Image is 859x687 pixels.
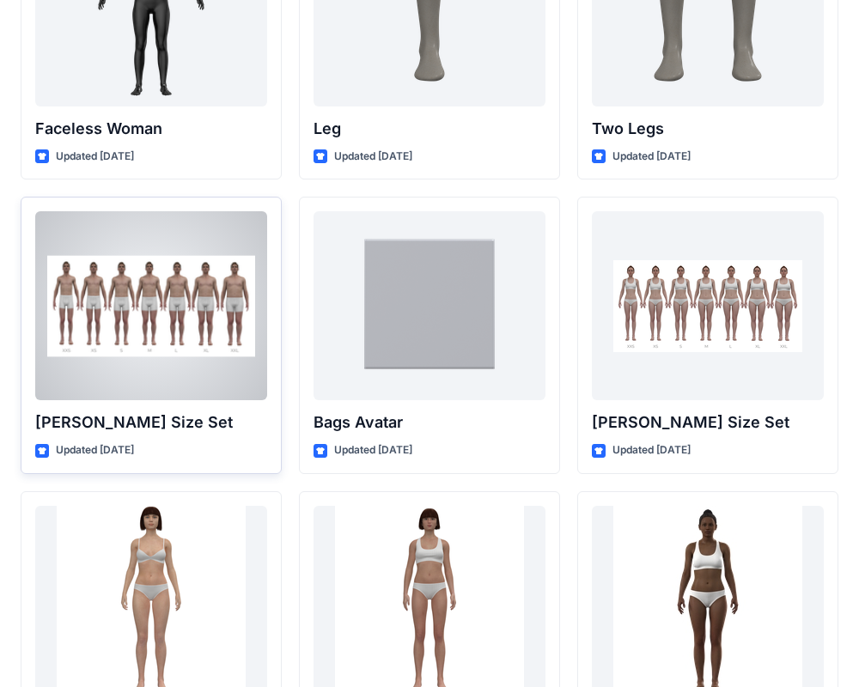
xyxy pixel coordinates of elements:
[56,441,134,459] p: Updated [DATE]
[334,441,412,459] p: Updated [DATE]
[314,117,545,141] p: Leg
[592,211,824,400] a: Olivia Size Set
[35,410,267,435] p: [PERSON_NAME] Size Set
[56,148,134,166] p: Updated [DATE]
[35,117,267,141] p: Faceless Woman
[314,410,545,435] p: Bags Avatar
[334,148,412,166] p: Updated [DATE]
[35,211,267,400] a: Oliver Size Set
[592,117,824,141] p: Two Legs
[612,441,691,459] p: Updated [DATE]
[612,148,691,166] p: Updated [DATE]
[592,410,824,435] p: [PERSON_NAME] Size Set
[314,211,545,400] a: Bags Avatar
